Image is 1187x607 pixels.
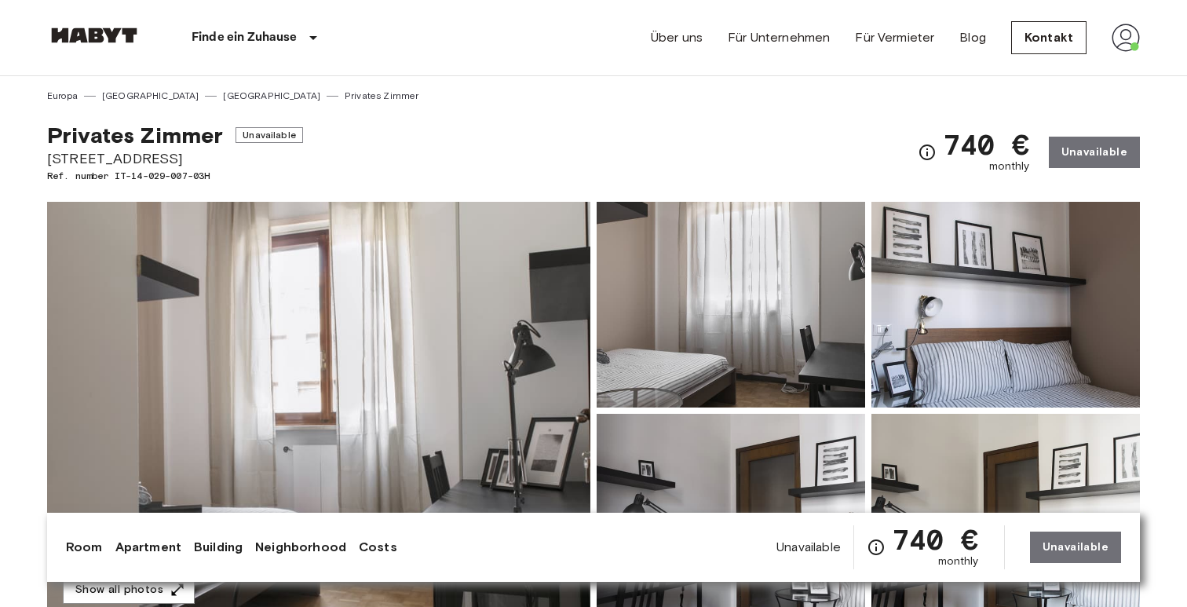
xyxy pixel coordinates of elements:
a: Für Unternehmen [728,28,830,47]
img: avatar [1112,24,1140,52]
a: Costs [359,538,397,557]
span: Ref. number IT-14-029-007-03H [47,169,303,183]
a: Kontakt [1011,21,1087,54]
a: Building [194,538,243,557]
span: [STREET_ADDRESS] [47,148,303,169]
img: Habyt [47,27,141,43]
span: 740 € [943,130,1030,159]
a: Apartment [115,538,181,557]
img: Picture of unit IT-14-029-007-03H [597,202,865,408]
img: Picture of unit IT-14-029-007-03H [871,202,1140,408]
a: Über uns [651,28,703,47]
span: monthly [989,159,1030,174]
span: Unavailable [776,539,841,556]
a: Für Vermieter [855,28,934,47]
a: Blog [959,28,986,47]
a: [GEOGRAPHIC_DATA] [102,89,199,103]
a: Room [66,538,103,557]
a: Europa [47,89,78,103]
button: Show all photos [63,576,195,605]
span: 740 € [892,525,979,554]
a: Privates Zimmer [345,89,418,103]
a: Neighborhood [255,538,346,557]
a: [GEOGRAPHIC_DATA] [223,89,320,103]
svg: Check cost overview for full price breakdown. Please note that discounts apply to new joiners onl... [918,143,937,162]
span: Privates Zimmer [47,122,223,148]
p: Finde ein Zuhause [192,28,298,47]
span: monthly [938,554,979,569]
svg: Check cost overview for full price breakdown. Please note that discounts apply to new joiners onl... [867,538,886,557]
span: Unavailable [236,127,303,143]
